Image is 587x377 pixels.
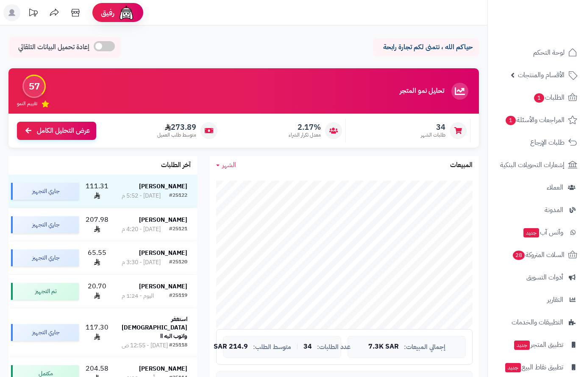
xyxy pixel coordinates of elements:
div: #25118 [169,341,187,350]
a: إشعارات التحويلات البنكية [493,155,582,175]
a: المدونة [493,200,582,220]
span: 34 [421,123,445,132]
a: طلبات الإرجاع [493,132,582,153]
span: المراجعات والأسئلة [505,114,565,126]
strong: [PERSON_NAME] [139,215,187,224]
strong: [PERSON_NAME] [139,364,187,373]
a: تحديثات المنصة [22,4,44,23]
div: #25119 [169,292,187,300]
a: تطبيق المتجرجديد [493,335,582,355]
span: لوحة التحكم [533,47,565,59]
span: الشهر [222,160,236,170]
span: جديد [505,363,521,372]
a: السلات المتروكة28 [493,245,582,265]
div: تم التجهيز [11,283,79,300]
span: 1 [506,116,516,126]
span: جديد [523,228,539,237]
a: الطلبات1 [493,87,582,108]
span: العملاء [547,182,563,193]
span: إعادة تحميل البيانات التلقائي [18,42,89,52]
span: 7.3K SAR [368,343,399,351]
a: أدوات التسويق [493,267,582,288]
strong: [PERSON_NAME] [139,182,187,191]
span: الأقسام والمنتجات [518,69,565,81]
div: اليوم - 1:24 م [122,292,154,300]
a: الشهر [216,160,236,170]
span: متوسط الطلب: [253,343,291,351]
strong: [PERSON_NAME] [139,282,187,291]
span: متوسط طلب العميل [157,131,196,139]
h3: تحليل نمو المتجر [400,87,444,95]
span: 214.9 SAR [214,343,248,351]
div: جاري التجهيز [11,216,79,233]
span: التقارير [547,294,563,306]
h3: المبيعات [450,162,473,169]
div: [DATE] - 12:55 ص [122,341,168,350]
div: #25122 [169,192,187,200]
td: 117.30 [82,308,112,357]
span: المدونة [545,204,563,216]
strong: [PERSON_NAME] [139,249,187,257]
td: 207.98 [82,208,112,241]
span: 1 [534,93,545,103]
td: 111.31 [82,175,112,208]
span: عرض التحليل الكامل [37,126,90,136]
a: المراجعات والأسئلة1 [493,110,582,130]
span: وآتس آب [523,226,563,238]
img: logo-2.png [529,19,579,36]
div: جاري التجهيز [11,324,79,341]
a: وآتس آبجديد [493,222,582,243]
span: 34 [303,343,312,351]
span: معدل تكرار الشراء [289,131,321,139]
a: لوحة التحكم [493,42,582,63]
a: التقارير [493,290,582,310]
span: إجمالي المبيعات: [404,343,445,351]
div: جاري التجهيز [11,183,79,200]
a: التطبيقات والخدمات [493,312,582,332]
h3: آخر الطلبات [161,162,191,169]
td: 65.55 [82,241,112,274]
div: #25121 [169,225,187,234]
strong: استغفر [DEMOGRAPHIC_DATA] واتوب اليه اا [122,315,187,341]
a: العملاء [493,177,582,198]
span: 273.89 [157,123,196,132]
span: تطبيق نقاط البيع [504,361,563,373]
span: تقييم النمو [17,100,37,107]
span: إشعارات التحويلات البنكية [500,159,565,171]
span: 28 [513,251,525,260]
span: أدوات التسويق [526,271,563,283]
span: التطبيقات والخدمات [512,316,563,328]
span: الطلبات [533,92,565,103]
span: عدد الطلبات: [317,343,351,351]
div: [DATE] - 3:30 م [122,258,161,267]
div: #25120 [169,258,187,267]
span: جديد [514,341,530,350]
a: عرض التحليل الكامل [17,122,96,140]
div: [DATE] - 4:20 م [122,225,161,234]
span: طلبات الشهر [421,131,445,139]
div: [DATE] - 5:52 م [122,192,161,200]
td: 20.70 [82,275,112,308]
div: جاري التجهيز [11,249,79,266]
span: | [296,343,298,350]
p: حياكم الله ، نتمنى لكم تجارة رابحة [379,42,473,52]
span: طلبات الإرجاع [530,137,565,148]
img: ai-face.png [118,4,135,21]
span: تطبيق المتجر [513,339,563,351]
span: رفيق [101,8,114,18]
span: السلات المتروكة [512,249,565,261]
span: 2.17% [289,123,321,132]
